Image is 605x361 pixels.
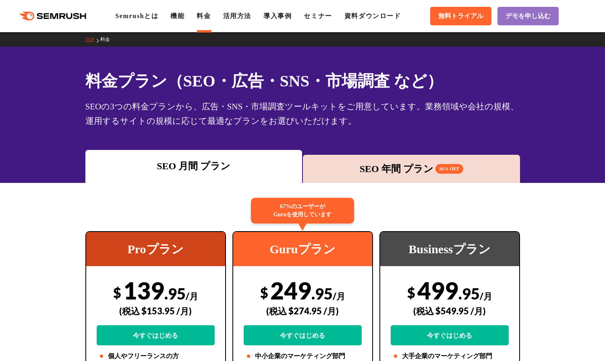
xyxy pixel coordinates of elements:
span: /月 [480,291,492,302]
div: SEO 月間 プラン [89,159,298,173]
div: (税込 $153.95 /月) [97,297,215,325]
a: 導入事例 [263,12,292,19]
a: 資料ダウンロード [344,12,401,19]
a: セミナー [304,12,332,19]
div: 67%のユーザーが Guruを使用しています [251,198,354,224]
span: .95 [164,284,186,303]
span: デモを申し込む [506,12,551,21]
a: 機能 [170,12,184,19]
span: $ [260,284,268,301]
span: /月 [333,291,345,302]
a: 今すぐはじめる [391,325,509,345]
li: 中小企業のマーケティング部門 [244,351,362,361]
div: 139 [97,276,215,345]
span: $ [407,284,415,301]
span: $ [113,284,121,301]
a: 活用方法 [223,12,251,19]
li: 個人やフリーランスの方 [97,351,215,361]
div: Proプラン [86,232,225,266]
a: 今すぐはじめる [97,325,215,345]
a: 料金 [197,12,211,19]
a: 料金 [100,37,116,42]
h1: 料金プラン（SEO・広告・SNS・市場調査 など） [85,69,520,93]
div: (税込 $549.95 /月) [391,297,509,325]
div: Businessプラン [380,232,519,266]
a: 今すぐはじめる [244,325,362,345]
span: 無料トライアル [438,12,483,21]
span: /月 [186,291,198,302]
div: SEO 年間 プラン [307,162,516,176]
div: 249 [244,276,362,345]
div: (税込 $274.95 /月) [244,297,362,325]
a: TOP [85,37,100,42]
span: .95 [458,284,480,303]
a: デモを申し込む [497,7,559,25]
a: 無料トライアル [430,7,491,25]
a: Semrushとは [115,12,158,19]
div: Guruプラン [233,232,372,266]
div: SEOの3つの料金プランから、広告・SNS・市場調査ツールキットをご用意しています。業務領域や会社の規模、運用するサイトの規模に応じて最適なプランをお選びいただけます。 [85,99,520,128]
div: 499 [391,276,509,345]
span: 16% OFF [435,164,463,174]
span: .95 [311,284,333,303]
li: 大手企業のマーケティング部門 [391,351,509,361]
